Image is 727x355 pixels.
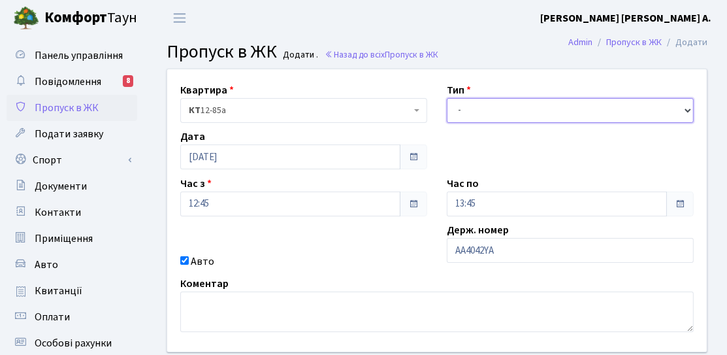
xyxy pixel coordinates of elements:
[447,222,509,238] label: Держ. номер
[281,50,319,61] small: Додати .
[7,121,137,147] a: Подати заявку
[662,35,707,50] li: Додати
[7,69,137,95] a: Повідомлення8
[7,173,137,199] a: Документи
[7,42,137,69] a: Панель управління
[180,176,212,192] label: Час з
[7,95,137,121] a: Пропуск в ЖК
[163,7,196,29] button: Переключити навігацію
[180,276,229,292] label: Коментар
[167,39,277,65] span: Пропуск в ЖК
[606,35,662,49] a: Пропуск в ЖК
[540,11,711,25] b: [PERSON_NAME] [PERSON_NAME] А.
[35,310,70,324] span: Оплати
[189,104,411,117] span: <b>КТ</b>&nbsp;&nbsp;&nbsp;&nbsp;12-85а
[7,304,137,330] a: Оплати
[35,284,82,298] span: Квитанції
[35,336,112,350] span: Особові рахунки
[189,104,201,117] b: КТ
[35,127,103,141] span: Подати заявку
[35,258,58,272] span: Авто
[325,48,438,61] a: Назад до всіхПропуск в ЖК
[180,82,234,98] label: Квартира
[447,238,694,263] input: AA0001AA
[568,35,592,49] a: Admin
[549,29,727,56] nav: breadcrumb
[35,179,87,194] span: Документи
[7,226,137,252] a: Приміщення
[447,82,471,98] label: Тип
[123,75,133,87] div: 8
[44,7,107,28] b: Комфорт
[35,231,93,246] span: Приміщення
[447,176,479,192] label: Час по
[191,254,214,269] label: Авто
[7,252,137,278] a: Авто
[35,48,123,63] span: Панель управління
[35,75,101,89] span: Повідомлення
[180,129,205,144] label: Дата
[7,147,137,173] a: Спорт
[35,205,81,220] span: Контакти
[180,98,427,123] span: <b>КТ</b>&nbsp;&nbsp;&nbsp;&nbsp;12-85а
[385,48,438,61] span: Пропуск в ЖК
[44,7,137,29] span: Таун
[35,101,99,115] span: Пропуск в ЖК
[7,199,137,226] a: Контакти
[540,10,711,26] a: [PERSON_NAME] [PERSON_NAME] А.
[7,278,137,304] a: Квитанції
[13,5,39,31] img: logo.png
